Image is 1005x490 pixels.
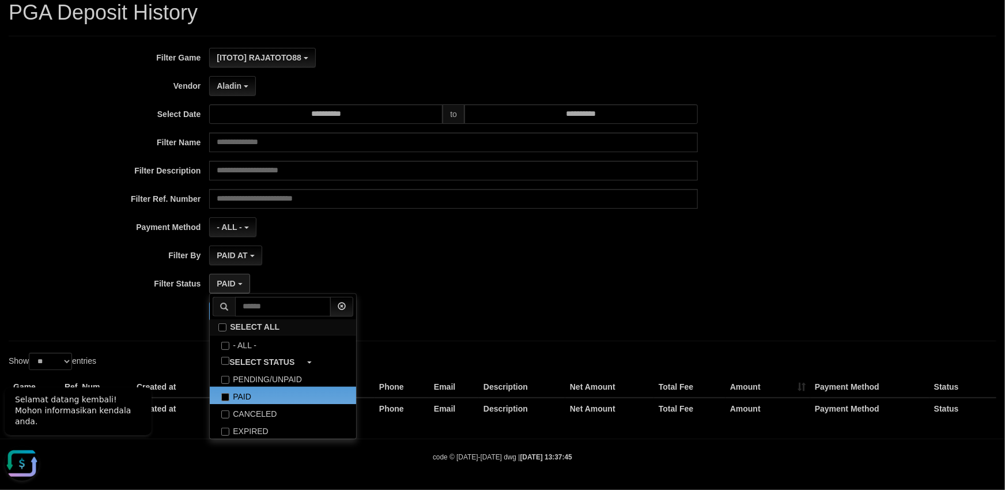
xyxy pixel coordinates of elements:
th: Total Fee [654,376,726,398]
span: to [443,104,464,124]
input: SELECT ALL [218,323,226,331]
th: Game [9,376,60,398]
span: PAID AT [217,251,247,260]
button: [ITOTO] RAJATOTO88 [209,48,315,67]
span: PAID [217,279,235,288]
b: SELECT STATUS [229,357,294,367]
strong: [DATE] 13:37:45 [520,453,572,461]
th: Net Amount [565,398,654,419]
span: [ITOTO] RAJATOTO88 [217,53,301,62]
button: PAID AT [209,246,262,265]
input: PENDING/UNPAID [221,376,229,384]
th: Email [429,376,479,398]
button: Aladin [209,76,256,96]
th: Phone [375,398,429,419]
th: Description [479,398,565,419]
input: EXPIRED [221,428,229,436]
th: Payment Method [810,398,930,419]
input: PAID [221,393,229,401]
span: Aladin [217,81,241,91]
h1: PGA Deposit History [9,1,996,24]
th: Amount [726,398,810,419]
th: Amount [726,376,810,398]
span: Selamat datang kembali! Mohon informasikan kendala anda. [15,18,131,49]
button: Open LiveChat chat widget [5,69,39,104]
th: Description [479,376,565,398]
label: PENDING/UNPAID [210,370,356,387]
th: Net Amount [565,376,654,398]
th: Phone [375,376,429,398]
label: Show entries [9,353,96,370]
label: - ALL - [210,336,356,353]
label: EXPIRED [210,421,356,439]
small: code © [DATE]-[DATE] dwg | [433,453,572,461]
th: Email [429,398,479,419]
label: CANCELED [210,404,356,421]
button: - ALL - [209,217,256,237]
th: Ref. Num [60,376,132,398]
th: Payment Method [810,376,930,398]
th: Created at [132,376,231,398]
th: Created at [132,398,231,419]
input: SELECT STATUS [221,357,229,365]
label: SELECT ALL [210,319,356,335]
th: Status [930,376,996,398]
input: - ALL - [221,342,229,350]
span: - ALL - [217,223,242,232]
label: PAID [210,387,356,404]
button: PAID [209,274,250,293]
select: Showentries [29,353,72,370]
th: Total Fee [654,398,726,419]
input: CANCELED [221,410,229,419]
th: Status [930,398,996,419]
a: SELECT STATUS [210,353,356,370]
